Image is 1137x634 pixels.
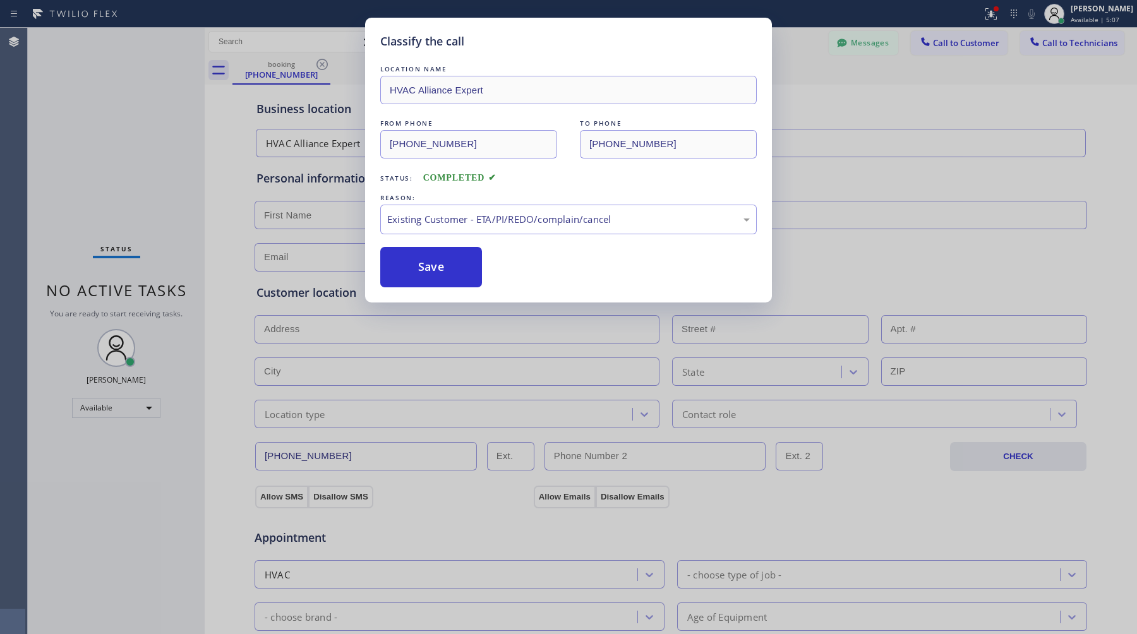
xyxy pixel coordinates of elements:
span: Status: [380,174,413,182]
div: TO PHONE [580,117,757,130]
input: To phone [580,130,757,158]
input: From phone [380,130,557,158]
button: Save [380,247,482,287]
div: REASON: [380,191,757,205]
div: LOCATION NAME [380,63,757,76]
div: FROM PHONE [380,117,557,130]
div: Existing Customer - ETA/PI/REDO/complain/cancel [387,212,750,227]
h5: Classify the call [380,33,464,50]
span: COMPLETED [423,173,496,182]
